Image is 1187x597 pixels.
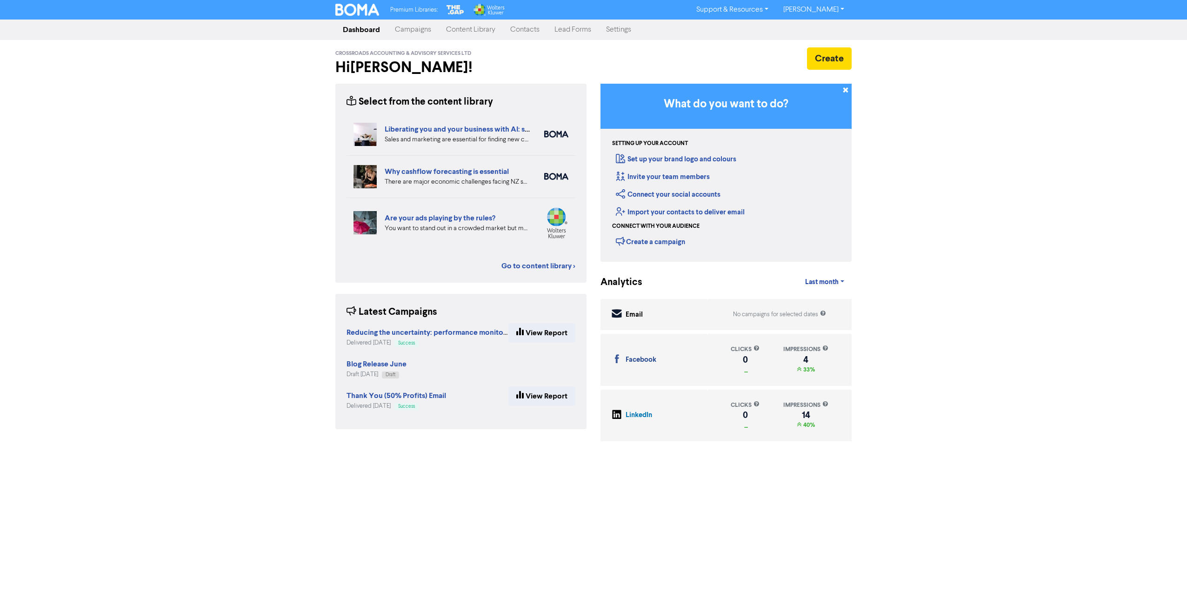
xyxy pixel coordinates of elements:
a: Go to content library > [501,260,575,272]
a: View Report [508,323,575,343]
div: Setting up your account [612,139,688,148]
div: Latest Campaigns [347,305,437,319]
h3: What do you want to do? [614,98,838,111]
a: [PERSON_NAME] [776,2,852,17]
div: Facebook [626,355,656,365]
a: Content Library [439,20,503,39]
div: Select from the content library [347,95,493,109]
span: Premium Libraries: [390,7,438,13]
div: There are major economic challenges facing NZ small business. How can detailed cashflow forecasti... [385,177,530,187]
a: Lead Forms [547,20,599,39]
a: Support & Resources [689,2,776,17]
div: Getting Started in BOMA [600,84,852,262]
span: Success [398,341,415,345]
div: No campaigns for selected dates [733,310,826,319]
a: Set up your brand logo and colours [616,155,736,164]
a: Are your ads playing by the rules? [385,213,495,223]
div: Email [626,310,643,320]
div: Sales and marketing are essential for finding new customers but eat into your business time. We e... [385,135,530,145]
a: Import your contacts to deliver email [616,208,745,217]
div: 4 [783,356,828,364]
a: Thank You (50% Profits) Email [347,392,446,400]
img: wolters_kluwer [544,207,568,239]
a: Last month [798,273,852,292]
a: Settings [599,20,639,39]
span: Draft [386,372,395,377]
img: BOMA Logo [335,4,379,16]
span: 40% [801,421,815,429]
div: 0 [731,356,760,364]
div: You want to stand out in a crowded market but make sure your ads are compliant with the rules. Fi... [385,224,530,233]
span: 33% [801,366,815,373]
div: clicks [731,401,760,410]
div: 0 [731,411,760,419]
img: The Gap [445,4,466,16]
span: Crossroads Accounting & Advisory Services Ltd [335,50,471,57]
a: View Report [508,386,575,406]
div: 14 [783,411,828,419]
div: LinkedIn [626,410,652,421]
h2: Hi [PERSON_NAME] ! [335,59,587,76]
img: Wolters Kluwer [473,4,504,16]
strong: Reducing the uncertainty: performance monitoring and analysis [347,328,557,337]
span: _ [742,421,748,429]
a: Reducing the uncertainty: performance monitoring and analysis [347,329,557,337]
span: Last month [805,278,839,286]
button: Create [807,47,852,70]
strong: Thank You (50% Profits) Email [347,391,446,400]
a: Dashboard [335,20,387,39]
div: impressions [783,345,828,354]
img: boma [544,173,568,180]
strong: Blog Release June [347,359,407,369]
div: Analytics [600,275,631,290]
div: impressions [783,401,828,410]
img: boma [544,131,568,138]
a: Contacts [503,20,547,39]
span: Success [398,404,415,409]
a: Invite your team members [616,172,710,181]
a: Connect your social accounts [616,190,720,199]
a: Blog Release June [347,361,407,368]
span: _ [742,366,748,373]
div: Draft [DATE] [347,370,407,379]
div: Delivered [DATE] [347,402,446,411]
a: Why cashflow forecasting is essential [385,167,509,176]
div: Connect with your audience [612,222,700,231]
iframe: Chat Widget [1140,552,1187,597]
a: Liberating you and your business with AI: sales and marketing [385,125,587,134]
div: clicks [731,345,760,354]
div: Delivered [DATE] [347,338,508,347]
div: Create a campaign [616,234,685,248]
a: Campaigns [387,20,439,39]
